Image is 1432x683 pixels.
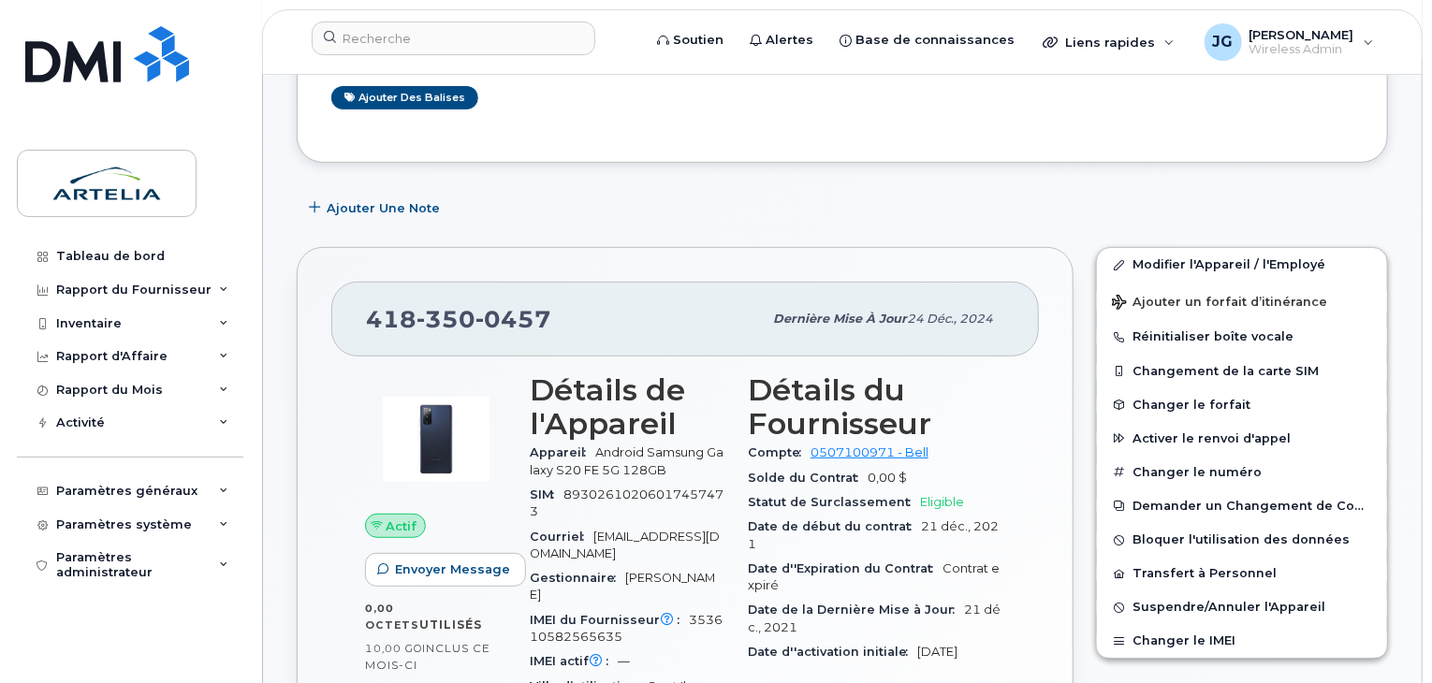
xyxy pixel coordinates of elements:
button: Envoyer Message [365,553,526,587]
button: Changer le IMEI [1097,624,1387,658]
span: Courriel [530,530,593,544]
span: Date d''Expiration du Contrat [748,561,942,575]
span: [PERSON_NAME] [1249,27,1354,42]
span: Statut de Surclassement [748,495,920,509]
a: Ajouter des balises [331,86,478,109]
span: Date d''activation initiale [748,645,917,659]
span: Android Samsung Galaxy S20 FE 5G 128GB [530,445,723,476]
span: — [618,654,630,668]
div: Justin Gauthier [1191,23,1387,61]
span: 350 [416,305,475,333]
button: Transfert à Personnel [1097,557,1387,590]
button: Demander un Changement de Compte [1097,489,1387,523]
span: inclus ce mois-ci [365,641,490,672]
span: Gestionnaire [530,571,625,585]
span: SIM [530,487,563,501]
span: [DATE] [917,645,957,659]
span: IMEI du Fournisseur [530,613,689,627]
button: Changer le numéro [1097,456,1387,489]
h3: Détails du Fournisseur [748,373,1005,441]
div: Liens rapides [1030,23,1188,61]
img: image20231002-3703462-zm6wmn.jpeg [380,383,492,495]
button: Réinitialiser boîte vocale [1097,320,1387,354]
span: Wireless Admin [1249,42,1354,57]
span: Envoyer Message [395,560,510,578]
span: Eligible [920,495,964,509]
span: Appareil [530,445,595,459]
span: Soutien [673,31,723,50]
span: Actif [387,517,417,535]
button: Changer le forfait [1097,388,1387,422]
button: Ajouter un forfait d’itinérance [1097,282,1387,320]
span: 21 déc., 2021 [748,519,999,550]
span: Ajouter une Note [327,199,440,217]
a: Soutien [644,22,737,59]
span: Changer le forfait [1132,398,1250,412]
span: 0,00 Octets [365,602,419,632]
button: Activer le renvoi d'appel [1097,422,1387,456]
span: Base de connaissances [855,31,1015,50]
button: Bloquer l'utilisation des données [1097,523,1387,557]
a: Base de connaissances [826,22,1028,59]
span: utilisés [419,618,482,632]
span: 353610582565635 [530,613,723,644]
a: Modifier l'Appareil / l'Employé [1097,248,1387,282]
button: Ajouter une Note [297,191,456,225]
a: Alertes [737,22,826,59]
span: IMEI actif [530,654,618,668]
span: Date de la Dernière Mise à Jour [748,603,964,617]
h3: Liste des balises [331,54,1353,78]
span: 21 déc., 2021 [748,603,1001,633]
span: Dernière mise à jour [773,312,907,326]
span: Solde du Contrat [748,471,868,485]
span: Activer le renvoi d'appel [1132,431,1291,445]
span: 0457 [475,305,551,333]
span: 89302610206017457473 [530,487,723,518]
span: Alertes [766,31,813,50]
button: Suspendre/Annuler l'Appareil [1097,590,1387,624]
span: 10,00 Go [365,642,422,655]
input: Recherche [312,22,595,55]
span: Ajouter un forfait d’itinérance [1112,295,1327,312]
h3: Détails de l'Appareil [530,373,725,441]
span: Compte [748,445,811,459]
span: 24 déc., 2024 [907,312,993,326]
span: Liens rapides [1065,35,1155,50]
span: JG [1213,31,1234,53]
button: Changement de la carte SIM [1097,355,1387,388]
span: 418 [366,305,551,333]
span: Date de début du contrat [748,519,921,533]
span: 0,00 $ [868,471,907,485]
span: [EMAIL_ADDRESS][DOMAIN_NAME] [530,530,720,560]
span: Suspendre/Annuler l'Appareil [1132,601,1325,615]
a: 0507100971 - Bell [811,445,928,459]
